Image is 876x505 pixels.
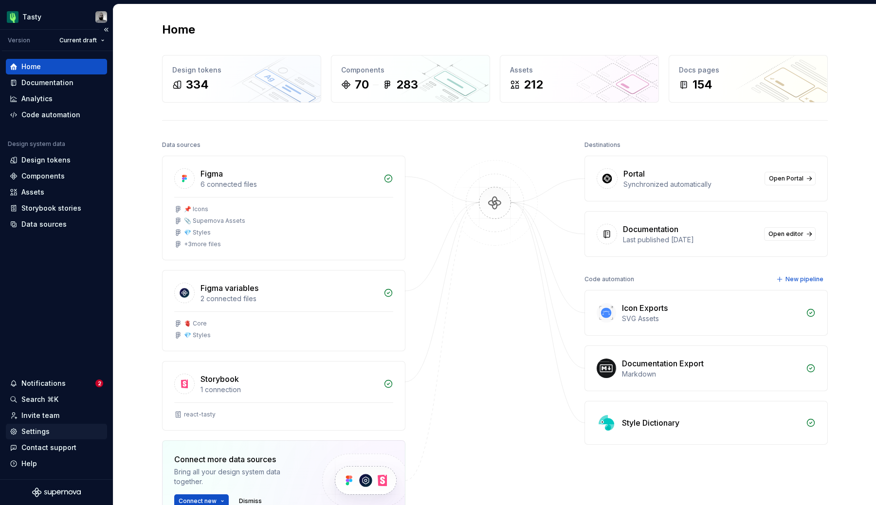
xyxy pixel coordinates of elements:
div: 📌 Icons [184,205,208,213]
h2: Home [162,22,195,37]
div: Documentation [623,223,678,235]
div: Style Dictionary [622,417,679,429]
div: SVG Assets [622,314,800,324]
a: Open editor [764,227,816,241]
span: 2 [95,379,103,387]
div: Documentation [21,78,73,88]
span: New pipeline [785,275,823,283]
div: Contact support [21,443,76,452]
a: Invite team [6,408,107,423]
a: Assets [6,184,107,200]
div: Icon Exports [622,302,668,314]
a: Settings [6,424,107,439]
button: Contact support [6,440,107,455]
span: Open editor [768,230,803,238]
a: Figma6 connected files📌 Icons📎 Supernova Assets💎 Styles+3more files [162,156,405,260]
a: Storybook1 connectionreact-tasty [162,361,405,431]
a: Components70283 [331,55,490,103]
div: 💎 Styles [184,331,211,339]
a: Open Portal [765,172,816,185]
div: Settings [21,427,50,436]
div: 154 [693,77,712,92]
div: Version [8,36,30,44]
div: 📎 Supernova Assets [184,217,245,225]
div: Notifications [21,379,66,388]
a: Code automation [6,107,107,123]
div: Documentation Export [622,358,704,369]
a: Design tokens [6,152,107,168]
button: New pipeline [773,272,828,286]
button: Search ⌘K [6,392,107,407]
div: 283 [396,77,418,92]
a: Analytics [6,91,107,107]
a: Figma variables2 connected files🫀 Core💎 Styles [162,270,405,351]
div: Code automation [21,110,80,120]
a: Docs pages154 [669,55,828,103]
div: Portal [623,168,645,180]
div: 334 [186,77,209,92]
div: 🫀 Core [184,320,207,327]
div: Figma [201,168,223,180]
div: Last published [DATE] [623,235,758,245]
div: Storybook stories [21,203,81,213]
div: Tasty [22,12,41,22]
span: Open Portal [769,175,803,182]
div: Synchronized automatically [623,180,759,189]
div: Storybook [201,373,239,385]
div: 2 connected files [201,294,378,304]
div: Data sources [162,138,201,152]
button: Current draft [55,34,109,47]
div: Components [21,171,65,181]
div: Design tokens [21,155,71,165]
div: Help [21,459,37,469]
span: Connect new [179,497,217,505]
a: Assets212 [500,55,659,103]
img: 5a785b6b-c473-494b-9ba3-bffaf73304c7.png [7,11,18,23]
a: Data sources [6,216,107,232]
a: Documentation [6,75,107,90]
div: react-tasty [184,411,216,418]
div: Assets [21,187,44,197]
a: Design tokens334 [162,55,321,103]
div: 1 connection [201,385,378,395]
div: 💎 Styles [184,229,211,236]
div: 6 connected files [201,180,378,189]
div: Home [21,62,41,72]
button: Collapse sidebar [99,23,113,36]
div: Destinations [584,138,620,152]
div: Code automation [584,272,634,286]
div: Design system data [8,140,65,148]
div: Data sources [21,219,67,229]
div: Figma variables [201,282,258,294]
div: + 3 more files [184,240,221,248]
div: Assets [510,65,649,75]
div: Design tokens [172,65,311,75]
div: Search ⌘K [21,395,58,404]
a: Storybook stories [6,200,107,216]
div: Markdown [622,369,800,379]
div: Invite team [21,411,59,420]
span: Current draft [59,36,97,44]
button: Notifications2 [6,376,107,391]
span: Dismiss [239,497,262,505]
div: 70 [355,77,369,92]
a: Components [6,168,107,184]
button: Help [6,456,107,471]
div: Components [341,65,480,75]
div: Connect more data sources [174,453,306,465]
div: 212 [524,77,543,92]
div: Docs pages [679,65,818,75]
button: TastyJulien Riveron [2,6,111,27]
img: Julien Riveron [95,11,107,23]
a: Home [6,59,107,74]
div: Analytics [21,94,53,104]
svg: Supernova Logo [32,487,81,497]
div: Bring all your design system data together. [174,467,306,487]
